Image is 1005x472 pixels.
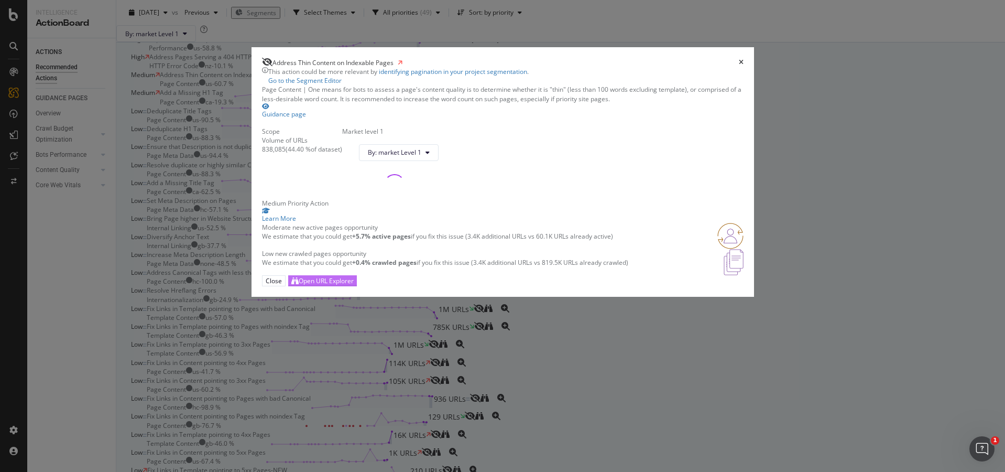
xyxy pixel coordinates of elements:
div: One means for bots to assess a page's content quality is to determine whether it is "thin" (less ... [262,85,744,103]
div: eye-slash [262,58,272,66]
a: Go to the Segment Editor [268,76,342,85]
div: ( 44.40 % of dataset ) [286,145,342,154]
span: Address Thin Content on Indexable Pages [272,58,394,67]
span: 1 [991,436,999,445]
p: We estimate that you could get if you fix this issue (3.4K additional URLs vs 60.1K URLs already ... [262,232,613,241]
img: RO06QsNG.png [717,223,744,249]
iframe: Intercom live chat [969,436,995,462]
div: info banner [262,67,744,85]
div: Close [266,276,282,285]
div: modal [252,47,754,297]
a: Guidance page [262,103,306,119]
div: Market level 1 [342,127,447,136]
div: Guidance page [262,110,306,119]
button: Close [262,275,286,286]
div: Scope [262,127,342,136]
div: Low new crawled pages opportunity [262,249,628,258]
span: By: market Level 1 [368,148,421,157]
a: Learn More [262,208,744,223]
span: Page Content [262,85,301,94]
p: We estimate that you could get if you fix this issue (3.4K additional URLs vs 819.5K URLs already... [262,258,628,267]
div: 838,085 [262,145,286,154]
span: | [303,85,307,94]
span: Medium Priority Action [262,199,329,208]
div: Learn More [262,214,744,223]
strong: +0.4% crawled pages [352,258,417,267]
div: Volume of URLs [262,136,342,145]
button: Open URL Explorer [288,275,357,286]
strong: +5.7% active pages [352,232,411,241]
img: e5DMFwAAAABJRU5ErkJggg== [724,249,743,275]
a: identifying pagination in your project segmentation [379,67,527,76]
div: Open URL Explorer [299,276,354,285]
button: By: market Level 1 [359,144,439,161]
div: times [739,58,744,67]
div: This action could be more relevant by . [268,67,529,85]
div: Moderate new active pages opportunity [262,223,613,232]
